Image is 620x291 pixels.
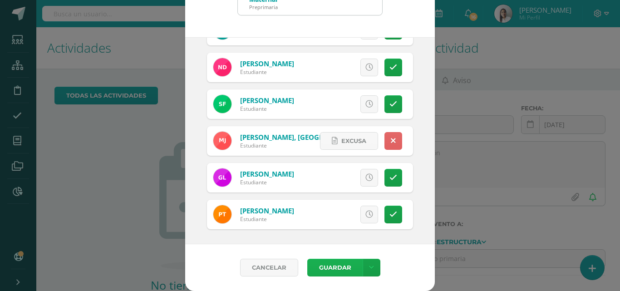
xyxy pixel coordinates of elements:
a: [PERSON_NAME] [240,206,294,215]
img: 522ad05ae9246be6f20649d68bcb3f06.png [213,58,231,76]
div: Estudiante [240,178,294,186]
div: Estudiante [240,142,349,149]
div: Estudiante [240,215,294,223]
a: Excusa [320,132,378,150]
span: Excusa [317,59,342,76]
div: Estudiante [240,68,294,76]
a: [PERSON_NAME] [240,96,294,105]
img: 0b179b51ce7aae32e5090b9288f28cfe.png [213,132,231,150]
span: Excusa [317,206,342,223]
a: [PERSON_NAME] [240,169,294,178]
div: Preprimaria [249,4,278,10]
div: Estudiante [240,105,294,113]
a: Cancelar [240,259,298,276]
a: [PERSON_NAME] [240,59,294,68]
span: Excusa [317,169,342,186]
button: Guardar [307,259,363,276]
a: [PERSON_NAME], [GEOGRAPHIC_DATA] [240,133,367,142]
span: Excusa [317,96,342,113]
img: 7c3c6b269243f43e870ccb147c522b91.png [213,205,231,223]
img: d2a1bfb6b593b889d6ca82a21e819bcd.png [213,95,231,113]
span: Excusa [341,133,366,149]
img: 7d0ef081ff9cee9fa8c413e3531af303.png [213,168,231,187]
